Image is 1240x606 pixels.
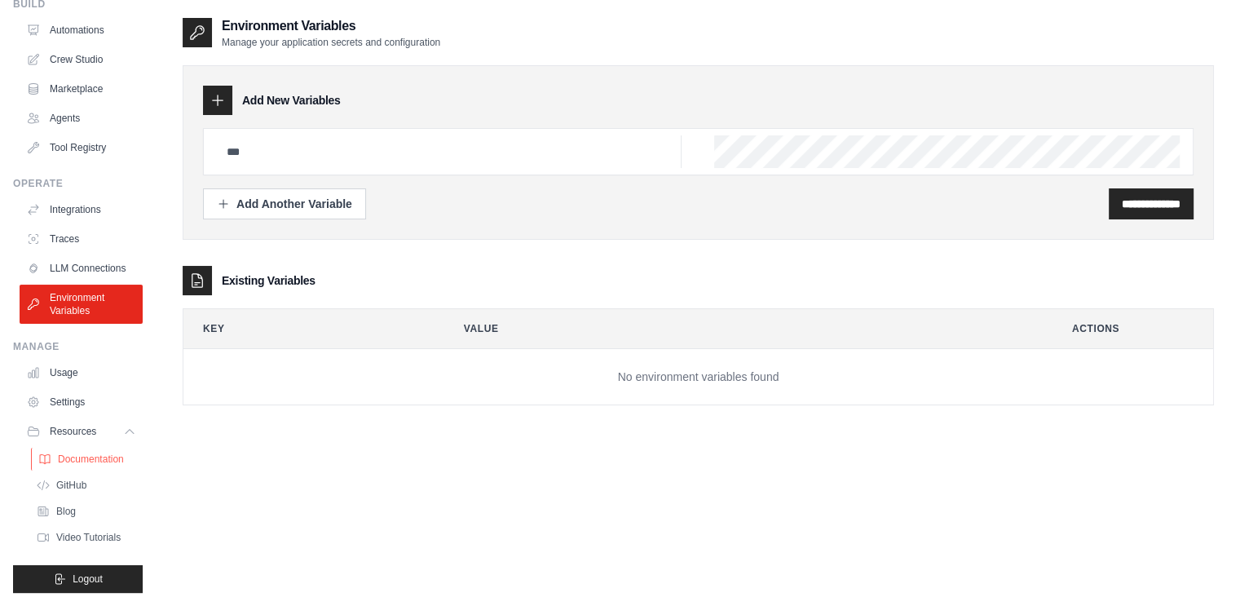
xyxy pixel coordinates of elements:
[242,92,341,108] h3: Add New Variables
[20,105,143,131] a: Agents
[20,418,143,445] button: Resources
[56,479,86,492] span: GitHub
[31,448,144,471] a: Documentation
[56,531,121,544] span: Video Tutorials
[20,76,143,102] a: Marketplace
[203,188,366,219] button: Add Another Variable
[20,255,143,281] a: LLM Connections
[444,309,1039,348] th: Value
[20,197,143,223] a: Integrations
[13,565,143,593] button: Logout
[183,309,431,348] th: Key
[20,285,143,324] a: Environment Variables
[222,272,316,289] h3: Existing Variables
[20,389,143,415] a: Settings
[29,526,143,549] a: Video Tutorials
[217,196,352,212] div: Add Another Variable
[20,46,143,73] a: Crew Studio
[1052,309,1213,348] th: Actions
[222,16,440,36] h2: Environment Variables
[20,17,143,43] a: Automations
[29,474,143,497] a: GitHub
[58,453,124,466] span: Documentation
[56,505,76,518] span: Blog
[73,573,103,586] span: Logout
[20,135,143,161] a: Tool Registry
[20,226,143,252] a: Traces
[13,177,143,190] div: Operate
[13,340,143,353] div: Manage
[20,360,143,386] a: Usage
[222,36,440,49] p: Manage your application secrets and configuration
[50,425,96,438] span: Resources
[29,500,143,523] a: Blog
[183,349,1213,405] td: No environment variables found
